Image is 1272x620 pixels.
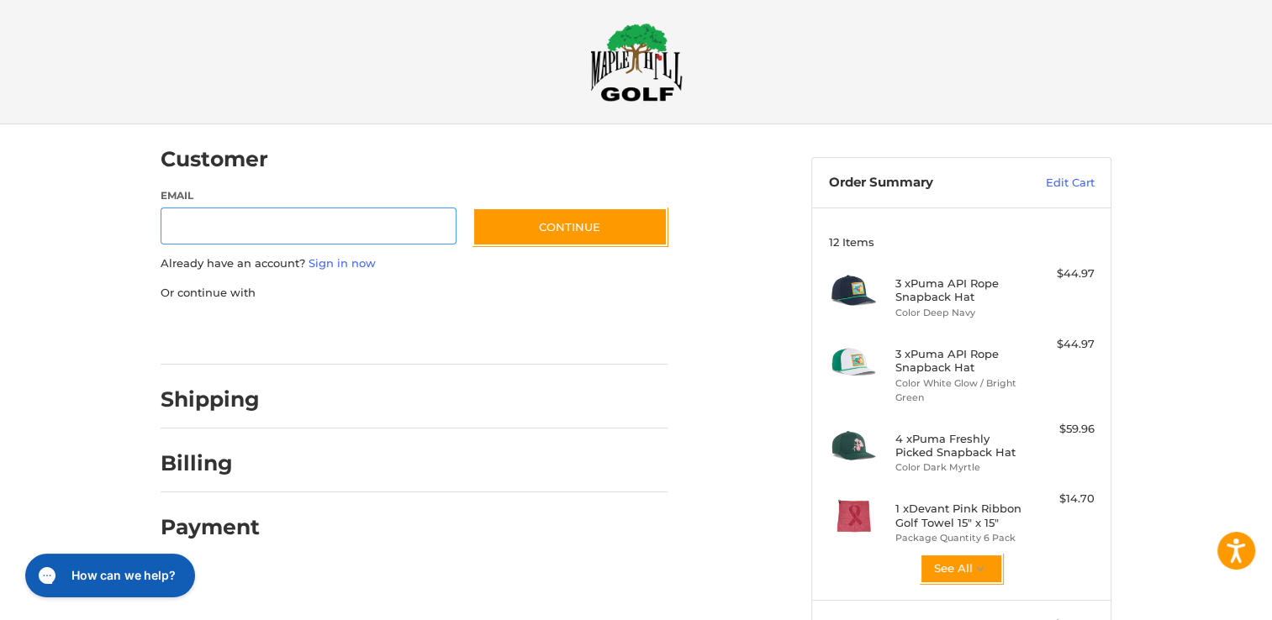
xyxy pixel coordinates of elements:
[161,146,268,172] h2: Customer
[1028,336,1095,353] div: $44.97
[309,256,376,270] a: Sign in now
[829,175,1010,192] h3: Order Summary
[298,318,424,348] iframe: PayPal-paylater
[1028,265,1095,282] div: $44.97
[895,531,1024,545] li: Package Quantity 6 Pack
[161,285,668,302] p: Or continue with
[895,347,1024,375] h4: 3 x Puma API Rope Snapback Hat
[829,235,1095,249] h3: 12 Items
[161,188,457,203] label: Email
[161,386,260,412] h2: Shipping
[161,450,259,476] h2: Billing
[895,460,1024,475] li: Color Dark Myrtle
[895,502,1024,529] h4: 1 x Devant Pink Ribbon Golf Towel 15" x 15"
[895,276,1024,304] h4: 3 x Puma API Rope Snapback Hat
[920,554,1003,584] button: See All
[156,318,282,348] iframe: PayPal-paypal
[161,255,668,272] p: Already have an account?
[1028,421,1095,438] div: $59.96
[441,318,567,348] iframe: PayPal-venmo
[1010,175,1095,192] a: Edit Cart
[895,432,1024,460] h4: 4 x Puma Freshly Picked Snapback Hat
[590,23,683,102] img: Maple Hill Golf
[161,514,260,540] h2: Payment
[472,208,668,246] button: Continue
[1028,491,1095,507] div: $14.70
[895,376,1024,404] li: Color White Glow / Bright Green
[895,306,1024,320] li: Color Deep Navy
[17,548,199,603] iframe: Gorgias live chat messenger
